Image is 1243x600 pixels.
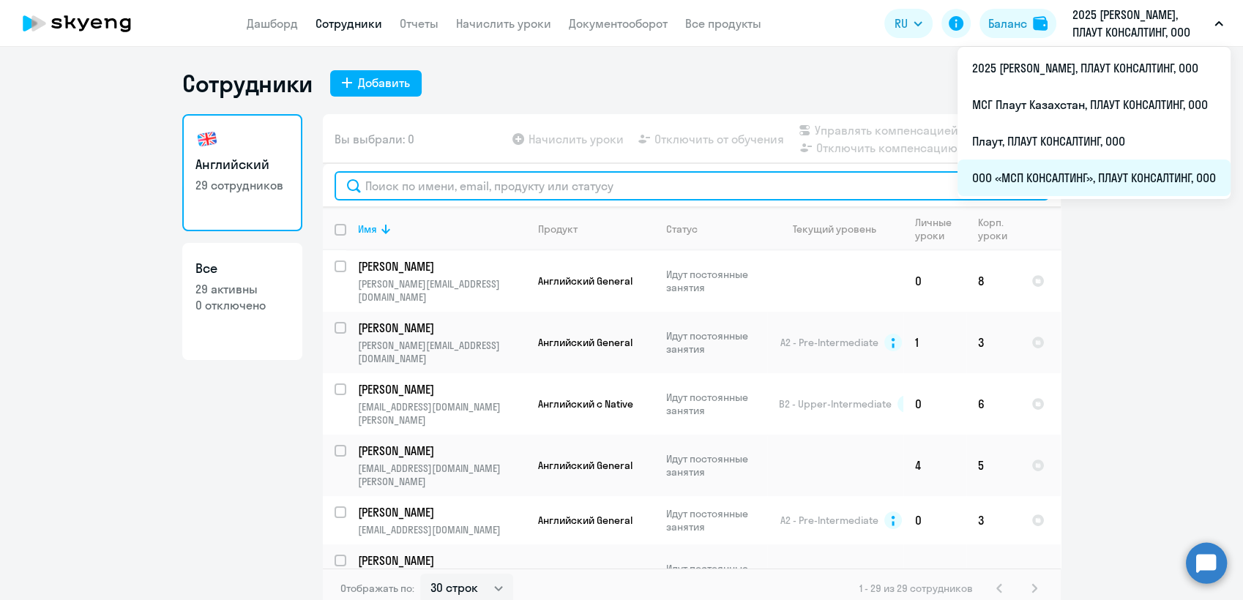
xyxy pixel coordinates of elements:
[666,268,766,294] p: Идут постоянные занятия
[538,274,632,288] span: Английский General
[779,397,892,410] span: B2 - Upper-Intermediate
[779,222,903,236] div: Текущий уровень
[666,507,766,533] p: Идут постоянные занятия
[358,74,410,91] div: Добавить
[966,373,1020,435] td: 6
[780,336,878,349] span: A2 - Pre-Intermediate
[903,435,966,496] td: 4
[335,171,1049,200] input: Поиск по имени, email, продукту или статусу
[958,47,1231,199] ul: RU
[358,504,523,520] p: [PERSON_NAME]
[358,320,523,336] p: [PERSON_NAME]
[966,312,1020,373] td: 3
[195,177,289,193] p: 29 сотрудников
[358,400,526,427] p: [EMAIL_ADDRESS][DOMAIN_NAME][PERSON_NAME]
[978,216,1019,242] div: Корп. уроки
[195,155,289,174] h3: Английский
[182,114,302,231] a: Английский29 сотрудников
[358,320,526,336] a: [PERSON_NAME]
[358,443,526,459] a: [PERSON_NAME]
[1072,6,1209,41] p: 2025 [PERSON_NAME], ПЛАУТ КОНСАЛТИНГ, ООО
[915,216,966,242] div: Личные уроки
[903,373,966,435] td: 0
[195,259,289,278] h3: Все
[358,222,526,236] div: Имя
[884,9,933,38] button: RU
[358,339,526,365] p: [PERSON_NAME][EMAIL_ADDRESS][DOMAIN_NAME]
[666,452,766,479] p: Идут постоянные занятия
[966,435,1020,496] td: 5
[1065,6,1231,41] button: 2025 [PERSON_NAME], ПЛАУТ КОНСАЛТИНГ, ООО
[538,514,632,527] span: Английский General
[1033,16,1048,31] img: balance
[247,16,298,31] a: Дашборд
[358,504,526,520] a: [PERSON_NAME]
[358,523,526,536] p: [EMAIL_ADDRESS][DOMAIN_NAME]
[358,381,526,397] a: [PERSON_NAME]
[195,281,289,297] p: 29 активны
[538,222,578,236] div: Продукт
[966,250,1020,312] td: 8
[400,16,438,31] a: Отчеты
[358,552,523,569] p: [PERSON_NAME]
[340,582,414,595] span: Отображать по:
[966,496,1020,544] td: 3
[358,552,526,569] a: [PERSON_NAME]
[182,243,302,360] a: Все29 активны0 отключено
[316,16,382,31] a: Сотрудники
[358,222,377,236] div: Имя
[195,297,289,313] p: 0 отключено
[666,222,698,236] div: Статус
[979,9,1056,38] button: Балансbalance
[859,582,973,595] span: 1 - 29 из 29 сотрудников
[335,130,414,148] span: Вы выбрали: 0
[793,222,876,236] div: Текущий уровень
[538,336,632,349] span: Английский General
[195,127,219,151] img: english
[569,16,668,31] a: Документооборот
[358,258,526,274] a: [PERSON_NAME]
[903,496,966,544] td: 0
[780,514,878,527] span: A2 - Pre-Intermediate
[903,250,966,312] td: 0
[358,462,526,488] p: [EMAIL_ADDRESS][DOMAIN_NAME][PERSON_NAME]
[685,16,761,31] a: Все продукты
[895,15,908,32] span: RU
[666,562,766,588] p: Идут постоянные занятия
[456,16,551,31] a: Начислить уроки
[358,277,526,304] p: [PERSON_NAME][EMAIL_ADDRESS][DOMAIN_NAME]
[182,69,313,98] h1: Сотрудники
[988,15,1027,32] div: Баланс
[666,329,766,356] p: Идут постоянные занятия
[903,312,966,373] td: 1
[358,381,523,397] p: [PERSON_NAME]
[358,258,523,274] p: [PERSON_NAME]
[330,70,422,97] button: Добавить
[538,397,633,410] span: Английский с Native
[358,443,523,459] p: [PERSON_NAME]
[538,459,632,472] span: Английский General
[666,391,766,417] p: Идут постоянные занятия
